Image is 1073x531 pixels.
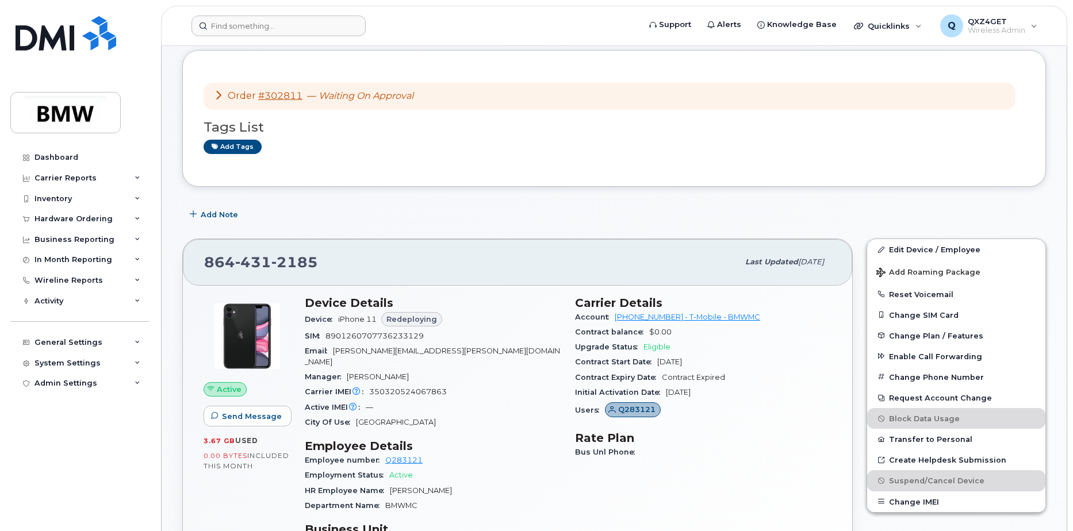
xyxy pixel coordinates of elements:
a: Create Helpdesk Submission [867,449,1045,470]
span: Carrier IMEI [305,387,369,396]
h3: Device Details [305,296,561,310]
span: [DATE] [657,357,682,366]
span: $0.00 [649,328,672,336]
span: SIM [305,332,325,340]
span: Employment Status [305,471,389,479]
span: City Of Use [305,418,356,426]
span: Add Note [201,209,238,220]
span: Contract Start Date [575,357,657,366]
span: Device [305,315,338,324]
span: Email [305,347,333,355]
span: Active [389,471,413,479]
span: Send Message [222,411,282,422]
button: Enable Call Forwarding [867,346,1045,367]
a: Alerts [699,13,749,36]
span: 431 [235,253,271,271]
span: BMWMC [385,501,417,510]
img: iPhone_11.jpg [213,302,282,371]
span: — [366,403,373,411]
span: iPhone 11 [338,315,377,324]
span: [PERSON_NAME] [390,486,452,495]
button: Transfer to Personal [867,429,1045,449]
div: QXZ4GET [932,14,1045,37]
span: included this month [204,451,289,470]
span: 350320524067863 [369,387,447,396]
span: Manager [305,372,347,381]
iframe: Messenger Launcher [1023,481,1064,522]
a: Edit Device / Employee [867,239,1045,260]
button: Change SIM Card [867,305,1045,325]
span: Employee number [305,456,385,464]
button: Request Account Change [867,387,1045,408]
button: Change IMEI [867,491,1045,512]
a: Q283121 [385,456,423,464]
span: Eligible [643,343,670,351]
span: Active [217,384,242,395]
span: Contract Expired [662,373,725,382]
span: 864 [204,253,318,271]
span: Account [575,313,615,321]
em: Waiting On Approval [319,90,413,101]
span: 3.67 GB [204,437,235,445]
span: Q283121 [618,404,656,415]
span: Wireless Admin [968,26,1025,35]
span: Quicklinks [868,21,910,30]
span: 2185 [271,253,318,271]
button: Send Message [204,406,292,426]
button: Change Phone Number [867,367,1045,387]
button: Add Note [182,204,248,225]
span: 8901260707736233129 [325,332,424,340]
a: [PHONE_NUMBER] - T-Mobile - BMWMC [615,313,760,321]
span: QXZ4GET [968,17,1025,26]
span: Q [948,19,956,33]
span: [DATE] [798,257,824,266]
span: [PERSON_NAME][EMAIL_ADDRESS][PERSON_NAME][DOMAIN_NAME] [305,347,560,365]
span: [GEOGRAPHIC_DATA] [356,418,436,426]
a: #302811 [258,90,302,101]
span: 0.00 Bytes [204,452,247,460]
span: Last updated [745,257,798,266]
span: [PERSON_NAME] [347,372,409,381]
span: Active IMEI [305,403,366,411]
span: HR Employee Name [305,486,390,495]
span: Change Plan / Features [889,331,983,340]
span: Users [575,406,605,414]
span: Redeploying [386,314,437,325]
h3: Employee Details [305,439,561,453]
h3: Rate Plan [575,431,831,445]
span: Contract Expiry Date [575,373,662,382]
span: Contract balance [575,328,649,336]
span: — [307,90,413,101]
span: Add Roaming Package [876,268,980,279]
h3: Carrier Details [575,296,831,310]
span: Enable Call Forwarding [889,352,982,360]
span: Alerts [717,19,741,30]
span: Initial Activation Date [575,388,666,397]
button: Change Plan / Features [867,325,1045,346]
span: Upgrade Status [575,343,643,351]
span: Order [228,90,256,101]
span: Bus Unl Phone [575,448,641,456]
a: Support [641,13,699,36]
div: Quicklinks [846,14,930,37]
a: Q283121 [605,406,661,414]
button: Suspend/Cancel Device [867,470,1045,491]
h3: Tags List [204,120,1025,134]
span: [DATE] [666,388,691,397]
span: Support [659,19,691,30]
input: Find something... [191,16,366,36]
button: Add Roaming Package [867,260,1045,283]
span: Suspend/Cancel Device [889,476,984,485]
button: Reset Voicemail [867,284,1045,305]
span: Knowledge Base [767,19,837,30]
a: Knowledge Base [749,13,845,36]
button: Block Data Usage [867,408,1045,429]
span: used [235,436,258,445]
span: Department Name [305,501,385,510]
a: Add tags [204,140,262,154]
